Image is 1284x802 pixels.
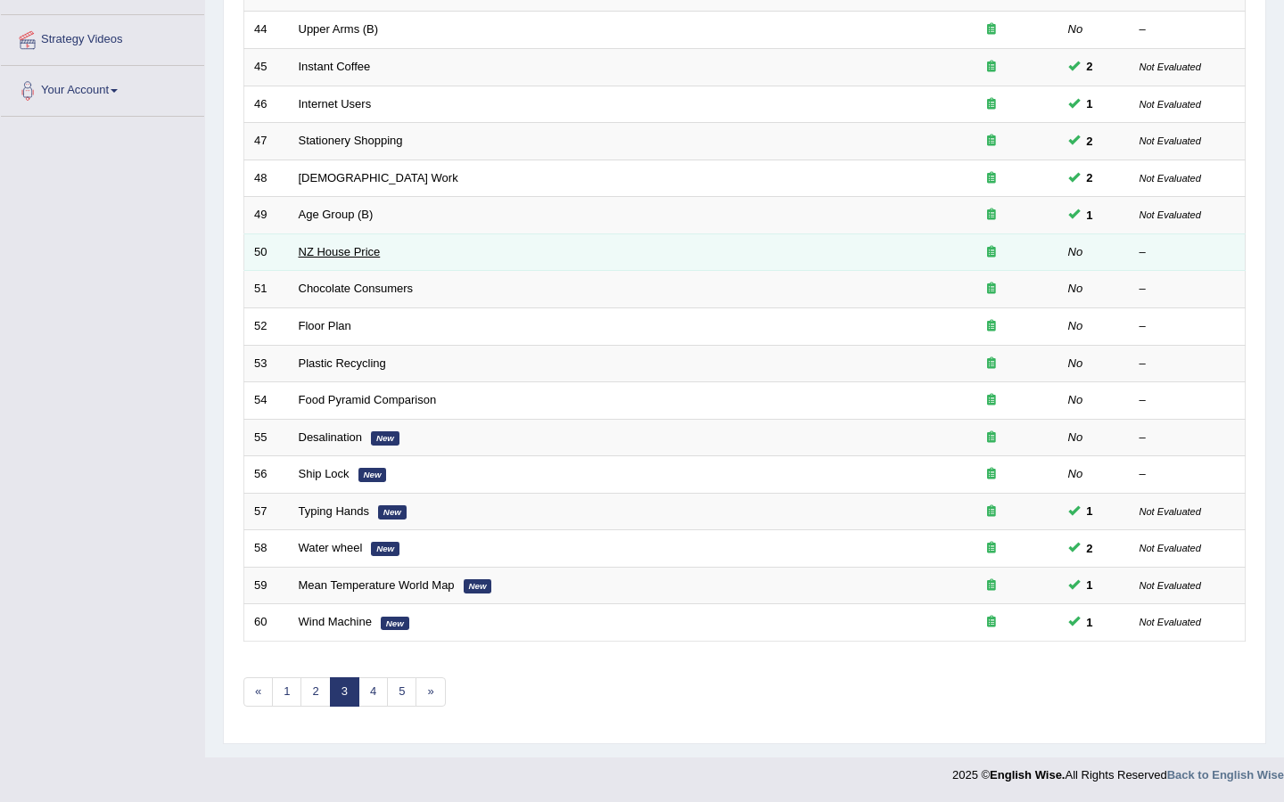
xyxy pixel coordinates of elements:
[1140,281,1236,298] div: –
[244,197,289,234] td: 49
[244,604,289,642] td: 60
[1140,244,1236,261] div: –
[299,578,455,592] a: Mean Temperature World Map
[299,319,351,332] a: Floor Plan
[1080,206,1100,225] span: You can still take this question
[371,542,399,556] em: New
[1080,576,1100,594] span: You can still take this question
[934,244,1049,261] div: Exam occurring question
[381,617,409,631] em: New
[299,171,458,184] a: [DEMOGRAPHIC_DATA] Work
[1167,768,1284,782] a: Back to English Wise
[934,133,1049,150] div: Exam occurring question
[299,393,437,406] a: Food Pyramid Comparison
[1140,466,1236,483] div: –
[1068,356,1083,370] em: No
[934,207,1049,224] div: Exam occurring question
[244,456,289,494] td: 56
[244,49,289,86] td: 45
[1080,539,1100,558] span: You can still take this question
[1140,392,1236,409] div: –
[299,356,386,370] a: Plastic Recycling
[416,677,445,707] a: »
[952,757,1284,783] div: 2025 © All Rights Reserved
[1140,61,1201,72] small: Not Evaluated
[244,345,289,382] td: 53
[1080,94,1100,113] span: You can still take this question
[934,577,1049,594] div: Exam occurring question
[244,382,289,420] td: 54
[1080,502,1100,520] span: You can still take this question
[1140,617,1201,627] small: Not Evaluated
[299,504,370,518] a: Typing Hands
[1080,57,1100,76] span: You can still take this question
[464,579,492,593] em: New
[244,567,289,604] td: 59
[934,356,1049,372] div: Exam occurring question
[244,233,289,271] td: 50
[934,503,1049,520] div: Exam occurring question
[1140,209,1201,220] small: Not Evaluated
[1068,319,1083,332] em: No
[990,768,1065,782] strong: English Wise.
[934,96,1049,113] div: Exam occurring question
[330,677,359,707] a: 3
[299,60,371,73] a: Instant Coffee
[299,97,372,110] a: Internet Users
[244,271,289,308] td: 51
[1,15,204,60] a: Strategy Videos
[244,160,289,197] td: 48
[1080,168,1100,187] span: You can still take this question
[1140,21,1236,38] div: –
[299,134,403,147] a: Stationery Shopping
[1068,430,1083,444] em: No
[1140,580,1201,591] small: Not Evaluated
[299,208,374,221] a: Age Group (B)
[243,677,273,707] a: «
[387,677,416,707] a: 5
[358,677,388,707] a: 4
[244,307,289,345] td: 52
[934,21,1049,38] div: Exam occurring question
[1140,356,1236,372] div: –
[1140,99,1201,110] small: Not Evaluated
[299,245,381,258] a: NZ House Price
[934,540,1049,557] div: Exam occurring question
[299,615,372,628] a: Wind Machine
[244,530,289,568] td: 58
[272,677,301,707] a: 1
[1068,282,1083,295] em: No
[358,468,387,482] em: New
[244,12,289,49] td: 44
[1140,506,1201,517] small: Not Evaluated
[934,614,1049,631] div: Exam occurring question
[1068,393,1083,406] em: No
[1080,613,1100,632] span: You can still take this question
[299,22,379,36] a: Upper Arms (B)
[1140,135,1201,146] small: Not Evaluated
[934,170,1049,187] div: Exam occurring question
[299,541,363,554] a: Water wheel
[371,431,399,446] em: New
[934,466,1049,483] div: Exam occurring question
[244,86,289,123] td: 46
[244,493,289,530] td: 57
[934,318,1049,335] div: Exam occurring question
[299,430,363,444] a: Desalination
[1068,467,1083,480] em: No
[244,123,289,160] td: 47
[1140,173,1201,184] small: Not Evaluated
[244,419,289,456] td: 55
[300,677,330,707] a: 2
[1140,543,1201,553] small: Not Evaluated
[1140,318,1236,335] div: –
[934,281,1049,298] div: Exam occurring question
[1080,132,1100,151] span: You can still take this question
[1,66,204,110] a: Your Account
[934,392,1049,409] div: Exam occurring question
[299,467,350,480] a: Ship Lock
[934,430,1049,446] div: Exam occurring question
[934,59,1049,76] div: Exam occurring question
[299,282,414,295] a: Chocolate Consumers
